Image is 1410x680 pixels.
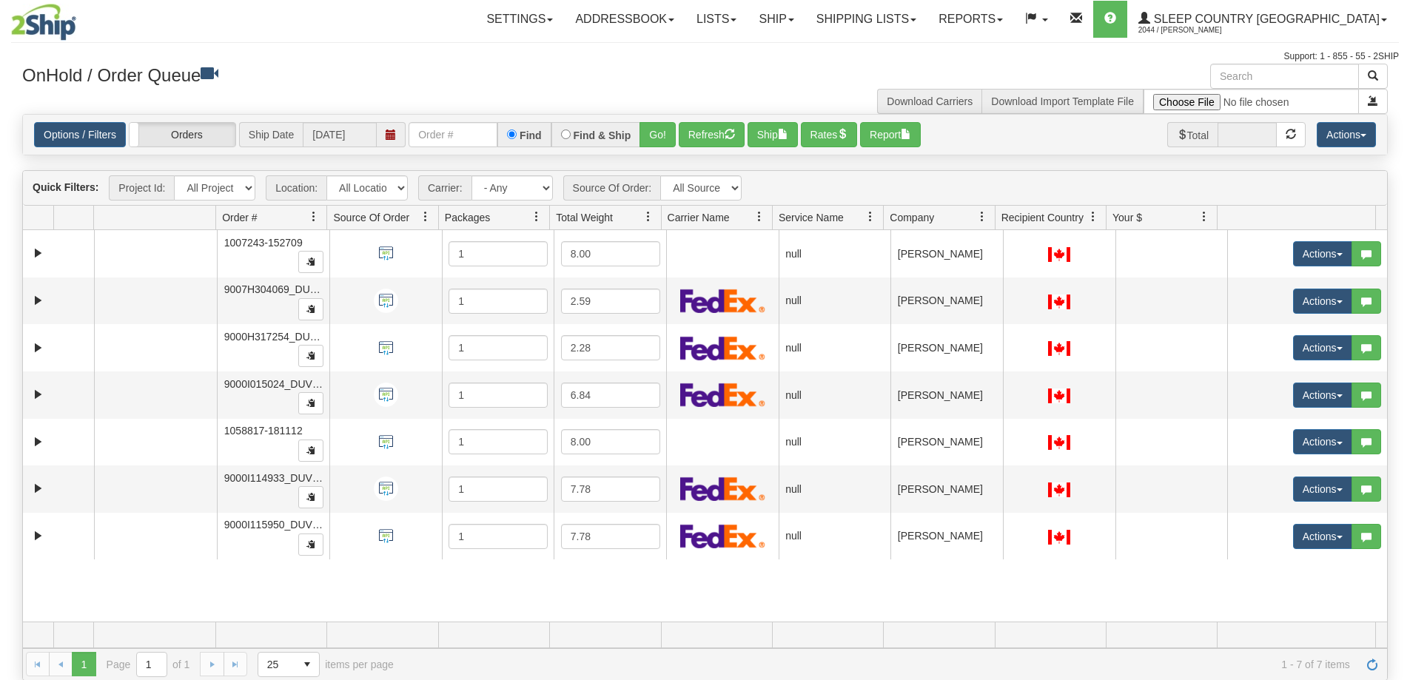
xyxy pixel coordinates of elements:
[680,383,765,407] img: FedEx Express®
[747,204,772,229] a: Carrier Name filter column settings
[374,289,398,313] img: API
[563,175,661,201] span: Source Of Order:
[520,130,542,141] label: Find
[1192,204,1217,229] a: Your $ filter column settings
[258,652,394,677] span: items per page
[890,465,1003,513] td: [PERSON_NAME]
[29,433,47,451] a: Expand
[779,210,844,225] span: Service Name
[224,472,326,484] span: 9000I114933_DUVET
[1048,435,1070,450] img: CA
[805,1,927,38] a: Shipping lists
[556,210,613,225] span: Total Weight
[779,230,891,277] td: null
[1127,1,1398,38] a: Sleep Country [GEOGRAPHIC_DATA] 2044 / [PERSON_NAME]
[374,336,398,360] img: API
[445,210,490,225] span: Packages
[680,524,765,548] img: FedEx Express®
[636,204,661,229] a: Total Weight filter column settings
[1112,210,1142,225] span: Your $
[29,386,47,404] a: Expand
[29,244,47,263] a: Expand
[779,513,891,560] td: null
[258,652,320,677] span: Page sizes drop down
[29,292,47,310] a: Expand
[1150,13,1380,25] span: Sleep Country [GEOGRAPHIC_DATA]
[72,652,95,676] span: Page 1
[301,204,326,229] a: Order # filter column settings
[1293,429,1352,454] button: Actions
[890,371,1003,419] td: [PERSON_NAME]
[409,122,497,147] input: Order #
[11,50,1399,63] div: Support: 1 - 855 - 55 - 2SHIP
[1048,482,1070,497] img: CA
[298,298,323,320] button: Copy to clipboard
[298,440,323,462] button: Copy to clipboard
[680,289,765,313] img: FedEx Express®
[679,122,745,147] button: Refresh
[1138,23,1249,38] span: 2044 / [PERSON_NAME]
[11,4,76,41] img: logo2044.jpg
[29,339,47,357] a: Expand
[1293,383,1352,408] button: Actions
[413,204,438,229] a: Source Of Order filter column settings
[779,419,891,466] td: null
[1210,64,1359,89] input: Search
[890,419,1003,466] td: [PERSON_NAME]
[1144,89,1359,114] input: Import
[1081,204,1106,229] a: Recipient Country filter column settings
[1167,122,1218,147] span: Total
[222,210,257,225] span: Order #
[298,251,323,273] button: Copy to clipboard
[109,175,174,201] span: Project Id:
[29,527,47,545] a: Expand
[374,524,398,548] img: API
[779,465,891,513] td: null
[668,210,730,225] span: Carrier Name
[298,486,323,508] button: Copy to clipboard
[333,210,409,225] span: Source Of Order
[524,204,549,229] a: Packages filter column settings
[224,331,330,343] span: 9000H317254_DUVET
[298,345,323,367] button: Copy to clipboard
[991,95,1134,107] a: Download Import Template File
[414,659,1350,670] span: 1 - 7 of 7 items
[418,175,471,201] span: Carrier:
[23,171,1387,206] div: grid toolbar
[927,1,1014,38] a: Reports
[224,378,326,390] span: 9000I015024_DUVET
[801,122,858,147] button: Rates
[890,324,1003,371] td: [PERSON_NAME]
[1048,530,1070,545] img: CA
[29,479,47,498] a: Expand
[680,477,765,501] img: FedEx Express®
[1360,652,1384,676] a: Refresh
[224,283,330,295] span: 9007H304069_DUVET
[374,430,398,454] img: API
[266,175,326,201] span: Location:
[107,652,190,677] span: Page of 1
[34,122,126,147] a: Options / Filters
[887,95,973,107] a: Download Carriers
[1293,289,1352,314] button: Actions
[858,204,883,229] a: Service Name filter column settings
[1293,335,1352,360] button: Actions
[748,1,805,38] a: Ship
[779,324,891,371] td: null
[1376,264,1409,415] iframe: chat widget
[22,64,694,85] h3: OnHold / Order Queue
[779,371,891,419] td: null
[137,653,167,676] input: Page 1
[779,277,891,325] td: null
[748,122,798,147] button: Ship
[1048,388,1070,403] img: CA
[1001,210,1084,225] span: Recipient Country
[639,122,676,147] button: Go!
[970,204,995,229] a: Company filter column settings
[1317,122,1376,147] button: Actions
[860,122,921,147] button: Report
[239,122,303,147] span: Ship Date
[574,130,631,141] label: Find & Ship
[685,1,748,38] a: Lists
[680,336,765,360] img: FedEx Express®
